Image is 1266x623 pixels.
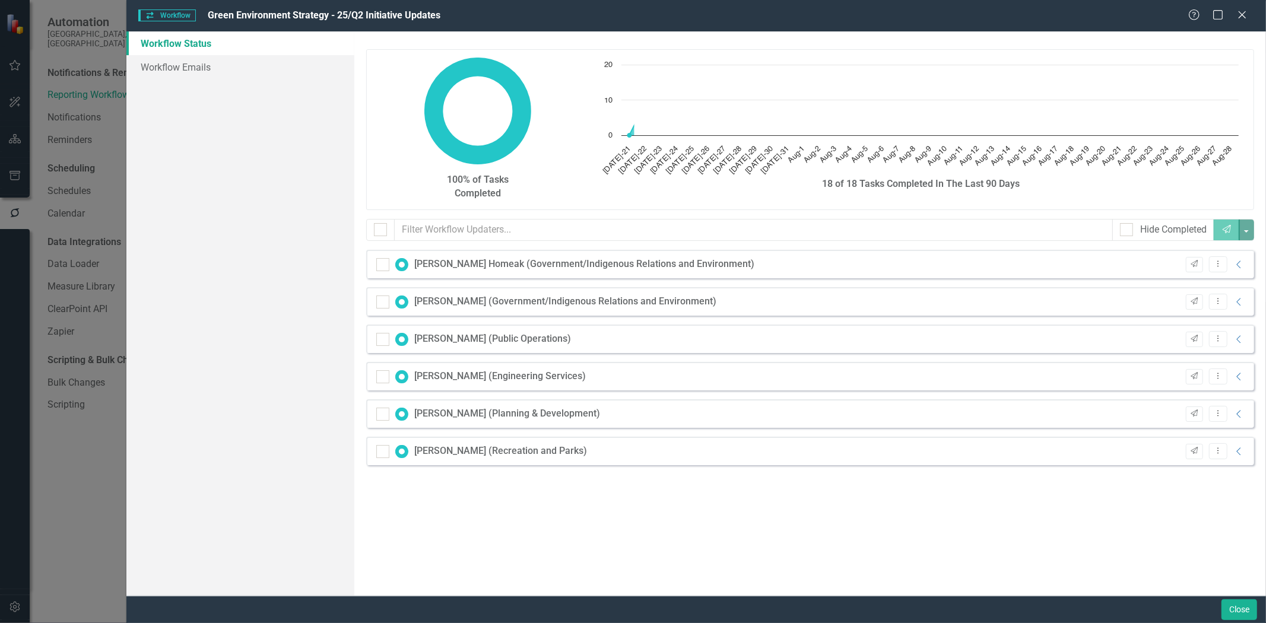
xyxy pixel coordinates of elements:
input: Filter Workflow Updaters... [394,219,1113,241]
text: Aug-22 [1116,145,1138,167]
text: Aug-28 [1211,145,1233,167]
text: Aug-24 [1147,145,1170,167]
text: Aug-10 [926,145,948,167]
text: [DATE]-26 [681,145,712,176]
text: Aug-16 [1021,145,1043,167]
text: Aug-1 [786,145,806,164]
text: [DATE]-25 [665,145,696,176]
span: Workflow [138,9,195,21]
text: Aug-8 [897,145,917,164]
strong: 100% of Tasks Completed [447,174,509,199]
div: Workflow Status [366,49,1254,474]
a: Workflow Status [126,31,354,55]
text: Aug-20 [1084,145,1107,167]
text: [DATE]-21 [601,145,632,176]
div: [PERSON_NAME] (Public Operations) [414,332,571,346]
text: Aug-25 [1163,145,1186,167]
div: [PERSON_NAME] (Planning & Development) [414,407,600,421]
span: Green Environment Strategy - 25/Q2 Initiative Updates [208,9,440,21]
text: 20 [604,61,613,69]
text: 10 [604,97,613,104]
text: Aug-13 [973,145,996,167]
svg: Interactive chart [598,59,1245,177]
div: [PERSON_NAME] (Engineering Services) [414,370,586,383]
div: [PERSON_NAME] (Government/Indigenous Relations and Environment) [414,295,716,309]
text: Aug-4 [834,145,853,164]
text: [DATE]-30 [744,145,775,176]
text: [DATE]-24 [649,145,680,176]
text: Aug-19 [1068,145,1091,167]
text: Aug-6 [865,145,885,164]
text: 0 [608,132,613,139]
text: Aug-17 [1037,145,1059,167]
div: [PERSON_NAME] (Recreation and Parks) [414,444,587,458]
button: Close [1221,599,1257,620]
text: Aug-5 [850,145,870,164]
text: Aug-9 [913,145,932,164]
text: Aug-15 [1005,145,1027,167]
div: Chart. Highcharts interactive chart. [598,59,1245,177]
text: [DATE]-23 [633,145,664,176]
text: Aug-7 [881,145,901,164]
text: Aug-18 [1052,145,1075,167]
text: [DATE]-29 [728,145,759,176]
text: [DATE]-27 [696,145,727,176]
path: Jul-21, 0. Tasks Completed. [627,133,632,138]
a: Workflow Emails [126,55,354,79]
text: Aug-12 [957,145,980,167]
text: Aug-11 [942,145,964,167]
text: [DATE]-22 [617,145,648,176]
div: [PERSON_NAME] Homeak (Government/Indigenous Relations and Environment) [414,258,754,271]
text: Aug-26 [1179,145,1202,167]
div: Hide Completed [1140,223,1207,237]
text: [DATE]-28 [712,145,743,176]
text: Aug-14 [989,145,1012,167]
text: Aug-27 [1195,145,1217,167]
text: [DATE]-31 [760,145,791,176]
text: Aug-23 [1132,145,1154,167]
text: Aug-2 [802,145,822,164]
text: Aug-3 [818,145,837,164]
text: Aug-21 [1100,145,1122,167]
strong: 18 of 18 Tasks Completed In The Last 90 Days [822,178,1020,189]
